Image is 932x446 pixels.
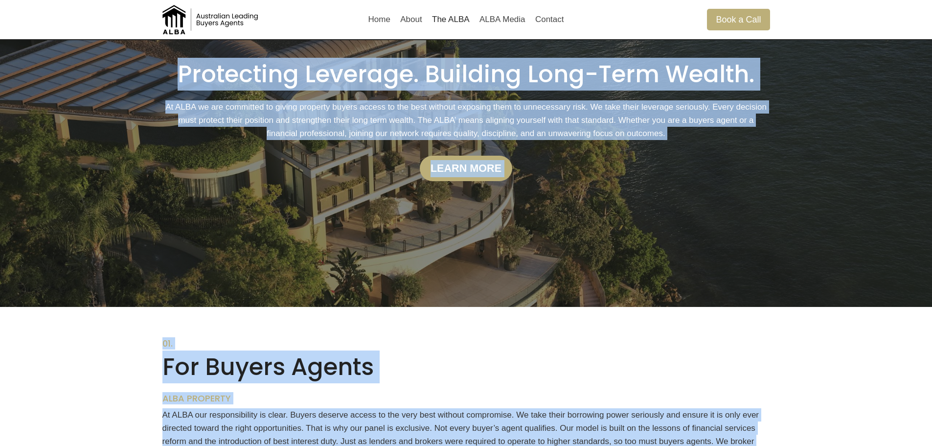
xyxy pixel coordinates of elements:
a: Book a Call [707,9,770,30]
h6: ALBA PROPERTY [162,393,770,404]
p: At ALBA we are committed to giving property buyers access to the best without exposing them to un... [162,100,770,141]
h6: 01. [162,338,770,349]
nav: Primary Navigation [363,8,568,31]
a: About [395,8,427,31]
a: The ALBA [427,8,475,31]
a: Contact [530,8,569,31]
a: Home [363,8,395,31]
h1: Protecting Leverage. Building Long-Term Wealth. [162,60,770,89]
a: ALBA Media [475,8,530,31]
a: Learn more [420,156,512,181]
img: Australian Leading Buyers Agents [162,5,260,34]
strong: Learn more [431,162,501,174]
h2: For Buyers Agents [162,353,770,381]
